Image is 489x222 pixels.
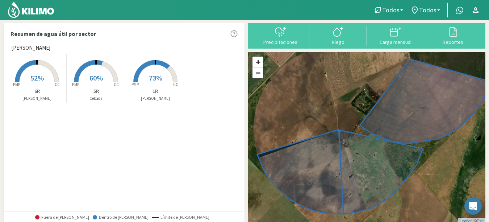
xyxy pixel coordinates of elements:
button: Carga mensual [367,26,425,45]
p: 6R [8,87,66,95]
span: Todos [419,6,436,14]
span: Dentro de [PERSON_NAME] [93,215,149,220]
span: 73% [149,73,162,82]
span: [PERSON_NAME] [11,44,50,52]
tspan: CC [55,82,60,87]
div: Carga mensual [369,40,422,45]
tspan: CC [114,82,119,87]
span: Límite de [PERSON_NAME] [152,215,209,220]
div: Open Intercom Messenger [464,197,482,215]
div: Riego [312,40,365,45]
div: Reportes [426,40,480,45]
p: [PERSON_NAME] [8,95,66,102]
button: Reportes [424,26,482,45]
tspan: PMP [72,82,79,87]
a: Zoom out [252,67,263,78]
span: 60% [89,73,103,82]
tspan: PMP [131,82,138,87]
div: Precipitaciones [254,40,307,45]
p: [PERSON_NAME] [126,95,185,102]
button: Riego [309,26,367,45]
p: 1R [126,87,185,95]
a: Zoom in [252,57,263,67]
button: Precipitaciones [252,26,309,45]
p: Cebada [67,95,125,102]
img: Kilimo [7,1,55,18]
span: Todos [382,6,400,14]
tspan: PMP [13,82,20,87]
p: Resumen de agua útil por sector [11,29,96,38]
span: 52% [30,73,44,82]
tspan: CC [173,82,178,87]
span: Fuera de [PERSON_NAME] [35,215,89,220]
p: 5R [67,87,125,95]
